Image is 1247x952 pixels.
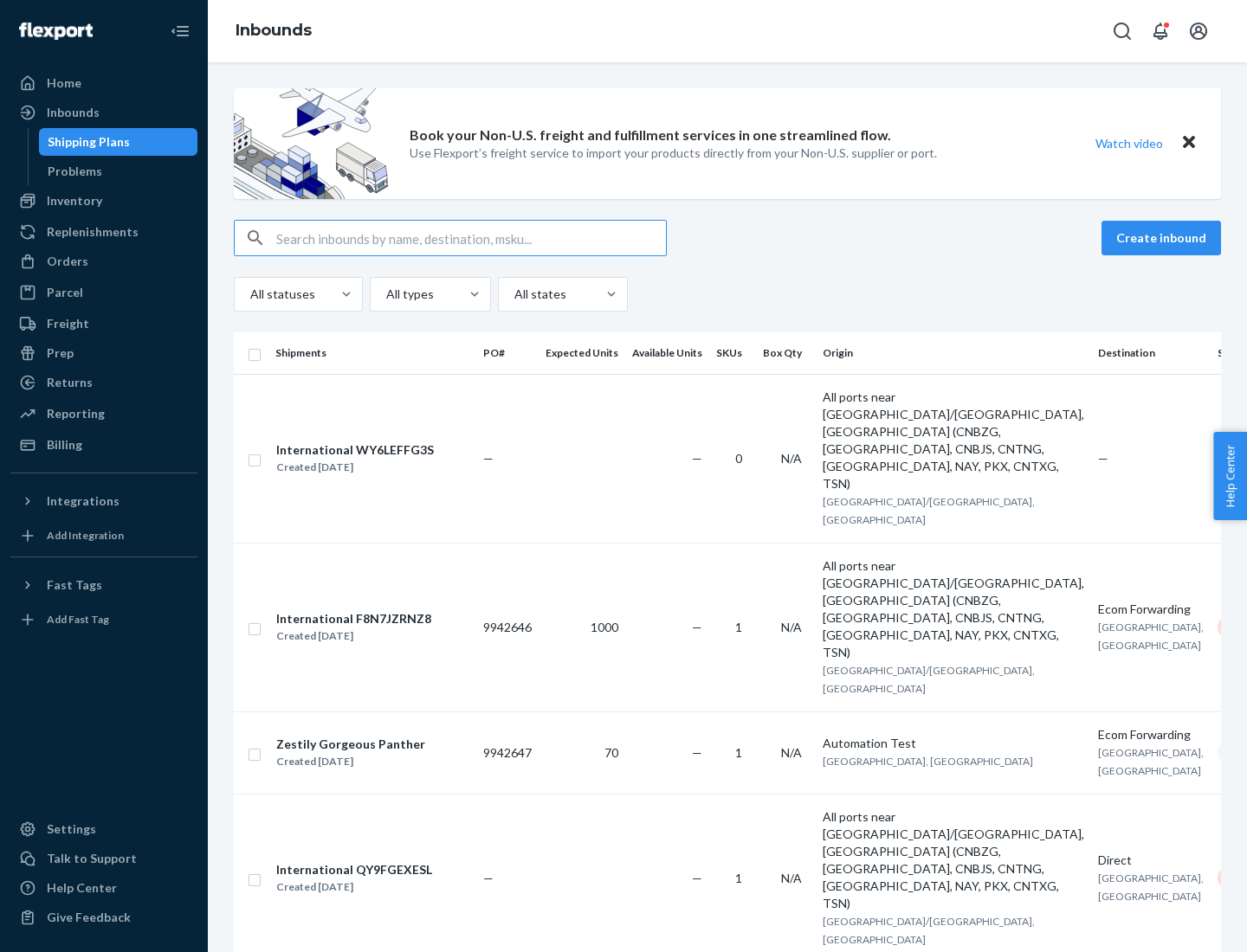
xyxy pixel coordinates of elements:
[692,451,702,466] span: —
[483,871,494,885] span: —
[48,133,130,151] div: Shipping Plans
[10,99,197,126] a: Inbounds
[483,451,494,466] span: —
[47,192,102,209] div: Inventory
[47,820,96,838] div: Settings
[604,745,618,760] span: 70
[625,332,709,374] th: Available Units
[476,543,539,711] td: 9942646
[47,104,100,121] div: Inbounds
[781,620,802,634] span: N/A
[276,441,434,459] div: International WY6LEFFG3S
[10,369,197,396] a: Returns
[823,557,1084,661] div: All ports near [GEOGRAPHIC_DATA]/[GEOGRAPHIC_DATA], [GEOGRAPHIC_DATA] (CNBZG, [GEOGRAPHIC_DATA], ...
[781,745,802,760] span: N/A
[47,436,82,453] div: Billing
[276,736,425,753] div: Zestily Gorgeous Panther
[709,332,756,374] th: SKUs
[10,218,197,246] a: Replenishments
[1098,746,1204,777] span: [GEOGRAPHIC_DATA], [GEOGRAPHIC_DATA]
[10,874,197,902] a: Help Center
[47,315,89,332] div: Freight
[823,915,1035,946] span: [GEOGRAPHIC_DATA]/[GEOGRAPHIC_DATA], [GEOGRAPHIC_DATA]
[276,627,431,645] div: Created [DATE]
[47,223,139,241] div: Replenishments
[47,284,83,301] div: Parcel
[276,753,425,770] div: Created [DATE]
[47,374,93,391] div: Returns
[10,815,197,843] a: Settings
[39,158,198,185] a: Problems
[735,620,742,634] span: 1
[10,487,197,515] button: Integrations
[10,248,197,275] a: Orders
[10,431,197,459] a: Billing
[1098,451,1108,466] span: —
[222,6,326,56] ol: breadcrumbs
[1098,601,1204,618] div: Ecom Forwarding
[692,620,702,634] span: —
[19,23,93,40] img: Flexport logo
[1098,621,1204,652] span: [GEOGRAPHIC_DATA], [GEOGRAPHIC_DATA]
[823,495,1035,526] span: [GEOGRAPHIC_DATA]/[GEOGRAPHIC_DATA], [GEOGRAPHIC_DATA]
[47,879,117,897] div: Help Center
[1105,14,1140,48] button: Open Search Box
[276,610,431,627] div: International F8N7JZRNZ8
[47,74,81,92] div: Home
[756,332,816,374] th: Box Qty
[1098,872,1204,903] span: [GEOGRAPHIC_DATA], [GEOGRAPHIC_DATA]
[384,286,386,303] input: All types
[276,221,666,255] input: Search inbounds by name, destination, msku...
[410,145,937,162] p: Use Flexport’s freight service to import your products directly from your Non-U.S. supplier or port.
[1102,221,1221,255] button: Create inbound
[47,576,102,594] div: Fast Tags
[47,344,74,362] div: Prep
[513,286,514,303] input: All states
[735,745,742,760] span: 1
[47,405,105,422] div: Reporting
[692,745,702,760] span: —
[163,14,197,48] button: Close Navigation
[1213,432,1247,520] button: Help Center
[10,571,197,599] button: Fast Tags
[823,735,1084,752] div: Automation Test
[1143,14,1178,48] button: Open notifications
[47,528,124,543] div: Add Integration
[47,492,120,510] div: Integrations
[39,128,198,156] a: Shipping Plans
[249,286,250,303] input: All statuses
[10,400,197,428] a: Reporting
[816,332,1091,374] th: Origin
[410,125,891,145] p: Book your Non-U.S. freight and fulfillment services in one streamlined flow.
[823,755,1033,768] span: [GEOGRAPHIC_DATA], [GEOGRAPHIC_DATA]
[1091,332,1211,374] th: Destination
[276,459,434,476] div: Created [DATE]
[10,339,197,367] a: Prep
[47,612,109,627] div: Add Fast Tag
[48,163,102,180] div: Problems
[476,332,539,374] th: PO#
[539,332,625,374] th: Expected Units
[735,451,742,466] span: 0
[823,389,1084,492] div: All ports near [GEOGRAPHIC_DATA]/[GEOGRAPHIC_DATA], [GEOGRAPHIC_DATA] (CNBZG, [GEOGRAPHIC_DATA], ...
[591,620,618,634] span: 1000
[10,606,197,634] a: Add Fast Tag
[1098,726,1204,743] div: Ecom Forwarding
[10,522,197,550] a: Add Integration
[276,861,432,878] div: International QY9FGEXESL
[10,187,197,215] a: Inventory
[10,310,197,338] a: Freight
[692,871,702,885] span: —
[781,451,802,466] span: N/A
[10,904,197,931] button: Give Feedback
[268,332,476,374] th: Shipments
[47,909,131,926] div: Give Feedback
[1178,131,1200,156] button: Close
[10,69,197,97] a: Home
[781,871,802,885] span: N/A
[476,711,539,794] td: 9942647
[10,845,197,872] a: Talk to Support
[823,808,1084,912] div: All ports near [GEOGRAPHIC_DATA]/[GEOGRAPHIC_DATA], [GEOGRAPHIC_DATA] (CNBZG, [GEOGRAPHIC_DATA], ...
[1084,131,1174,156] button: Watch video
